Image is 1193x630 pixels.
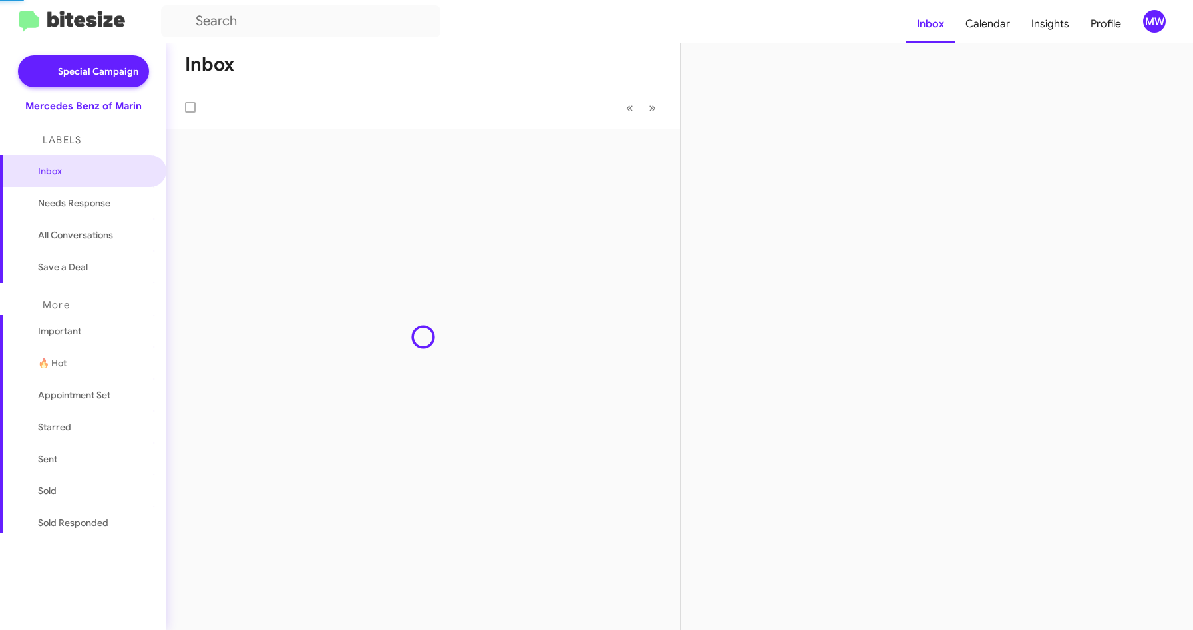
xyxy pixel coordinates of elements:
span: Inbox [38,164,151,178]
span: All Conversations [38,228,113,242]
span: Appointment Set [38,388,110,402]
a: Inbox [906,5,955,43]
nav: Page navigation example [619,94,664,121]
span: Important [38,324,151,338]
a: Calendar [955,5,1021,43]
span: Labels [43,134,81,146]
button: MW [1132,10,1178,33]
span: « [626,99,633,116]
span: Needs Response [38,196,151,210]
h1: Inbox [185,54,234,75]
span: Sent [38,452,57,466]
div: Mercedes Benz of Marin [25,99,142,113]
a: Special Campaign [18,55,149,87]
input: Search [161,5,440,37]
div: MW [1143,10,1166,33]
button: Next [641,94,664,121]
button: Previous [618,94,641,121]
span: 🔥 Hot [38,356,67,370]
span: More [43,299,70,311]
span: Starred [38,420,71,434]
span: Sold [38,484,57,497]
span: Sold Responded [38,516,108,529]
span: » [649,99,656,116]
a: Profile [1080,5,1132,43]
a: Insights [1021,5,1080,43]
span: Save a Deal [38,260,88,274]
span: Special Campaign [58,65,138,78]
